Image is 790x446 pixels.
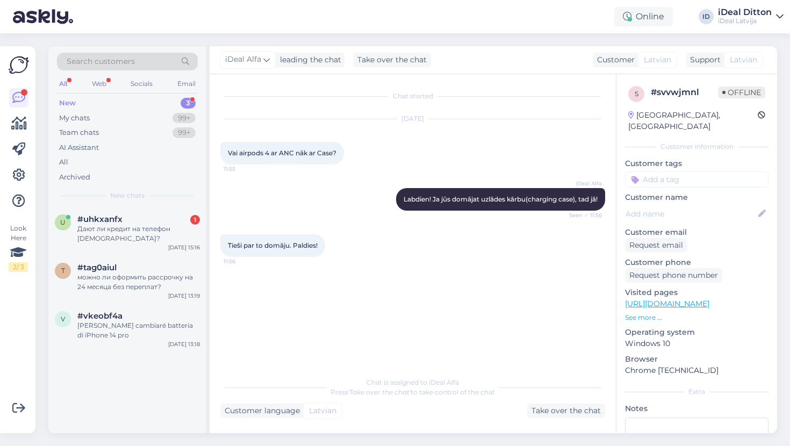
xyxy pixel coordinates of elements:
div: Team chats [59,127,99,138]
p: Customer phone [625,257,769,268]
p: See more ... [625,313,769,322]
span: t [61,267,65,275]
span: Seen ✓ 11:56 [562,211,602,219]
img: Askly Logo [9,55,29,75]
input: Add a tag [625,171,769,188]
p: Customer name [625,192,769,203]
a: [URL][DOMAIN_NAME] [625,299,709,308]
div: 99+ [173,113,196,124]
span: Labdien! Ja jūs domājat uzlādes kārbu(charging case), tad jā! [404,195,598,203]
div: Socials [128,77,155,91]
div: Take over the chat [353,53,431,67]
div: All [57,77,69,91]
div: [PERSON_NAME] cambiaré batteria di iPhone 14 pro [77,321,200,340]
span: #tag0aiul [77,263,117,272]
div: [DATE] 13:19 [168,292,200,300]
div: Support [686,54,721,66]
div: Online [614,7,673,26]
i: 'Take over the chat' [348,388,411,396]
p: Chrome [TECHNICAL_ID] [625,365,769,376]
span: #uhkxanfx [77,214,123,224]
div: All [59,157,68,168]
span: Latvian [309,405,336,416]
div: New [59,98,76,109]
span: 11:55 [224,165,264,173]
input: Add name [626,208,756,220]
span: Search customers [67,56,135,67]
span: iDeal Alfa [225,54,261,66]
div: Customer [593,54,635,66]
p: Browser [625,354,769,365]
span: s [635,90,638,98]
div: leading the chat [276,54,341,66]
div: iDeal Ditton [718,8,772,17]
div: 1 [190,215,200,225]
span: Press to take control of the chat [331,388,495,396]
span: iDeal Alfa [562,179,602,188]
div: Request email [625,238,687,253]
span: Tieši par to domāju. Paldies! [228,241,318,249]
div: Chat started [220,91,605,101]
p: Operating system [625,327,769,338]
span: Vai airpods 4 ar ANC nāk ar Case? [228,149,336,157]
div: Take over the chat [527,404,605,418]
div: Web [90,77,109,91]
div: Request phone number [625,268,722,283]
div: AI Assistant [59,142,99,153]
p: Visited pages [625,287,769,298]
div: Customer information [625,142,769,152]
span: 11:56 [224,257,264,265]
p: Customer tags [625,158,769,169]
p: Notes [625,403,769,414]
div: [DATE] [220,114,605,124]
div: My chats [59,113,90,124]
div: [GEOGRAPHIC_DATA], [GEOGRAPHIC_DATA] [628,110,758,132]
div: iDeal Latvija [718,17,772,25]
span: #vkeobf4a [77,311,123,321]
span: Latvian [730,54,757,66]
span: u [60,218,66,226]
p: Customer email [625,227,769,238]
div: ID [699,9,714,24]
div: 99+ [173,127,196,138]
div: Extra [625,387,769,397]
div: можно ли оформить рассрочку на 24 месяца без переплат? [77,272,200,292]
div: Archived [59,172,90,183]
div: Email [175,77,198,91]
span: Latvian [644,54,671,66]
p: Windows 10 [625,338,769,349]
a: iDeal DittoniDeal Latvija [718,8,784,25]
div: 2 / 3 [9,262,28,272]
span: Chat is assigned to iDeal Alfa [367,378,459,386]
div: Customer language [220,405,300,416]
div: [DATE] 15:16 [168,243,200,251]
div: [DATE] 13:18 [168,340,200,348]
span: Offline [718,87,765,98]
div: # svvwjmnl [651,86,718,99]
div: Дают ли кредит на телефон [DEMOGRAPHIC_DATA]? [77,224,200,243]
div: Look Here [9,224,28,272]
span: v [61,315,65,323]
span: New chats [110,191,145,200]
div: 3 [181,98,196,109]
